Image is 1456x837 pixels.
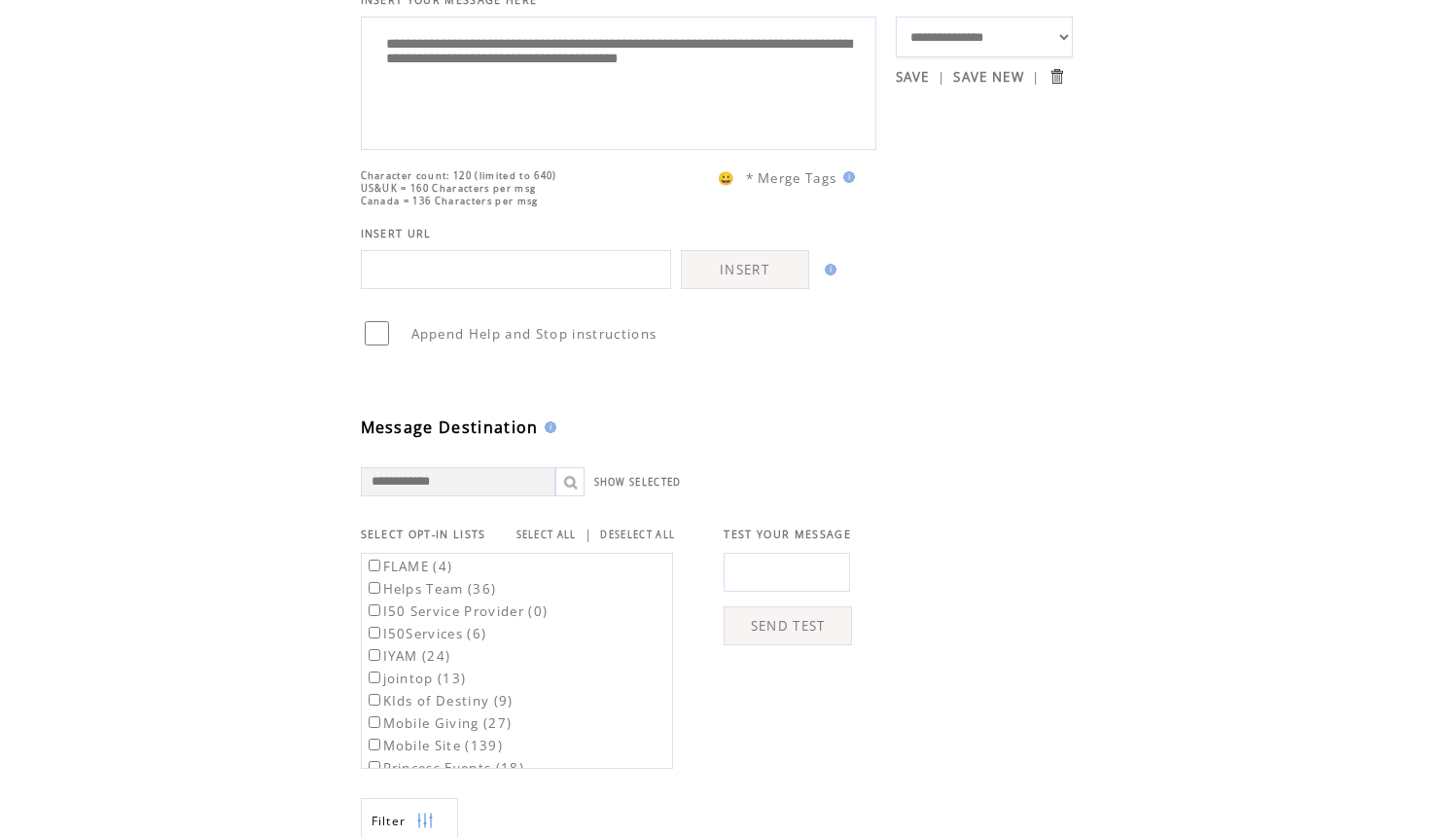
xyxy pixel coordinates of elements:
[361,528,486,541] span: SELECT OPT-IN LISTS
[1032,68,1040,86] span: |
[361,169,557,182] span: Character count: 120 (limited to 640)
[369,761,380,773] input: Princess Events (18)
[361,195,539,207] span: Canada = 136 Characters per msg
[365,759,525,777] label: Princess Events (18)
[369,604,380,616] input: I50 Service Provider (0)
[365,558,453,575] label: FLAME (4)
[724,606,852,645] a: SEND TEST
[369,649,380,661] input: IYAM (24)
[369,694,380,706] input: KIds of Destiny (9)
[369,627,380,638] input: I50Services (6)
[365,737,504,754] label: Mobile Site (139)
[365,580,497,598] label: Helps Team (36)
[600,528,675,541] a: DESELECT ALL
[718,169,735,187] span: 😀
[837,171,855,183] img: help.gif
[681,250,809,289] a: INSERT
[365,670,467,687] label: jointop (13)
[369,672,380,683] input: jointop (13)
[953,68,1024,86] a: SAVE NEW
[365,692,514,710] label: KIds of Destiny (9)
[896,68,930,86] a: SAVE
[539,421,556,433] img: help.gif
[361,417,539,438] span: Message Destination
[594,476,682,489] a: SHOW SELECTED
[938,68,945,86] span: |
[365,647,451,665] label: IYAM (24)
[369,560,380,571] input: FLAME (4)
[361,182,537,195] span: US&UK = 160 Characters per msg
[365,625,487,642] label: I50Services (6)
[365,602,549,620] label: I50 Service Provider (0)
[369,716,380,728] input: Mobile Giving (27)
[746,169,837,187] span: * Merge Tags
[369,739,380,750] input: Mobile Site (139)
[369,582,380,594] input: Helps Team (36)
[516,528,577,541] a: SELECT ALL
[1048,67,1066,86] input: Submit
[585,526,592,543] span: |
[361,227,432,240] span: INSERT URL
[819,264,836,275] img: help.gif
[411,325,657,343] span: Append Help and Stop instructions
[365,714,513,732] label: Mobile Giving (27)
[724,528,851,541] span: TEST YOUR MESSAGE
[372,813,407,829] span: Show filters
